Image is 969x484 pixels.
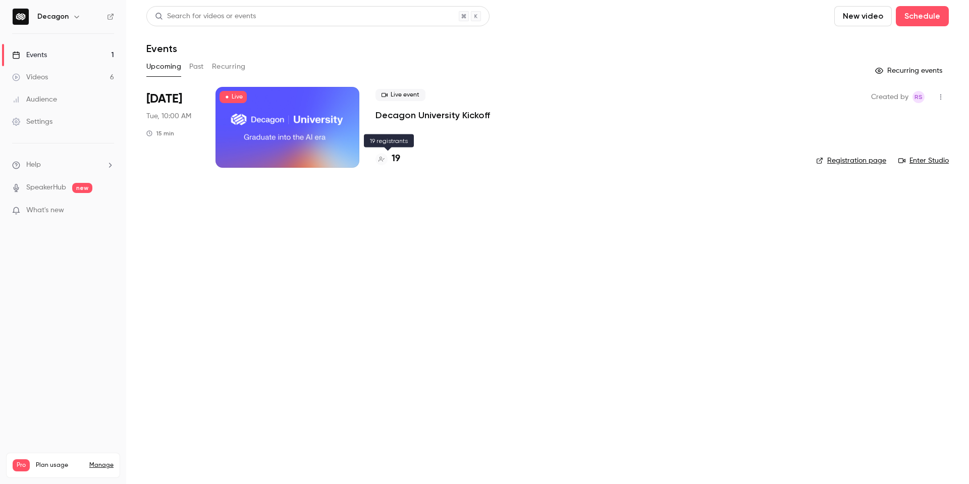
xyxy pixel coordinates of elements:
a: SpeakerHub [26,182,66,193]
a: Decagon University Kickoff [375,109,490,121]
div: Audience [12,94,57,105]
button: New video [834,6,892,26]
span: [DATE] [146,91,182,107]
span: Created by [871,91,908,103]
span: new [72,183,92,193]
a: Registration page [816,156,886,166]
button: Recurring events [871,63,949,79]
a: Enter Studio [898,156,949,166]
img: Decagon [13,9,29,25]
span: What's new [26,205,64,216]
button: Upcoming [146,59,181,75]
div: 15 min [146,129,174,137]
span: RS [914,91,923,103]
span: Help [26,160,41,170]
a: Manage [89,461,114,469]
li: help-dropdown-opener [12,160,114,170]
span: Tue, 10:00 AM [146,111,191,121]
span: Ryan Smith [912,91,925,103]
iframe: Noticeable Trigger [102,206,114,215]
div: Settings [12,117,52,127]
div: Events [12,50,47,60]
div: Videos [12,72,48,82]
h6: Decagon [37,12,69,22]
div: Search for videos or events [155,11,256,22]
button: Past [189,59,204,75]
button: Recurring [212,59,246,75]
a: 19 [375,152,400,166]
button: Schedule [896,6,949,26]
span: Pro [13,459,30,471]
div: Sep 9 Tue, 10:00 AM (America/Los Angeles) [146,87,199,168]
span: Live [220,91,247,103]
h4: 19 [392,152,400,166]
span: Live event [375,89,425,101]
span: Plan usage [36,461,83,469]
h1: Events [146,42,177,55]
